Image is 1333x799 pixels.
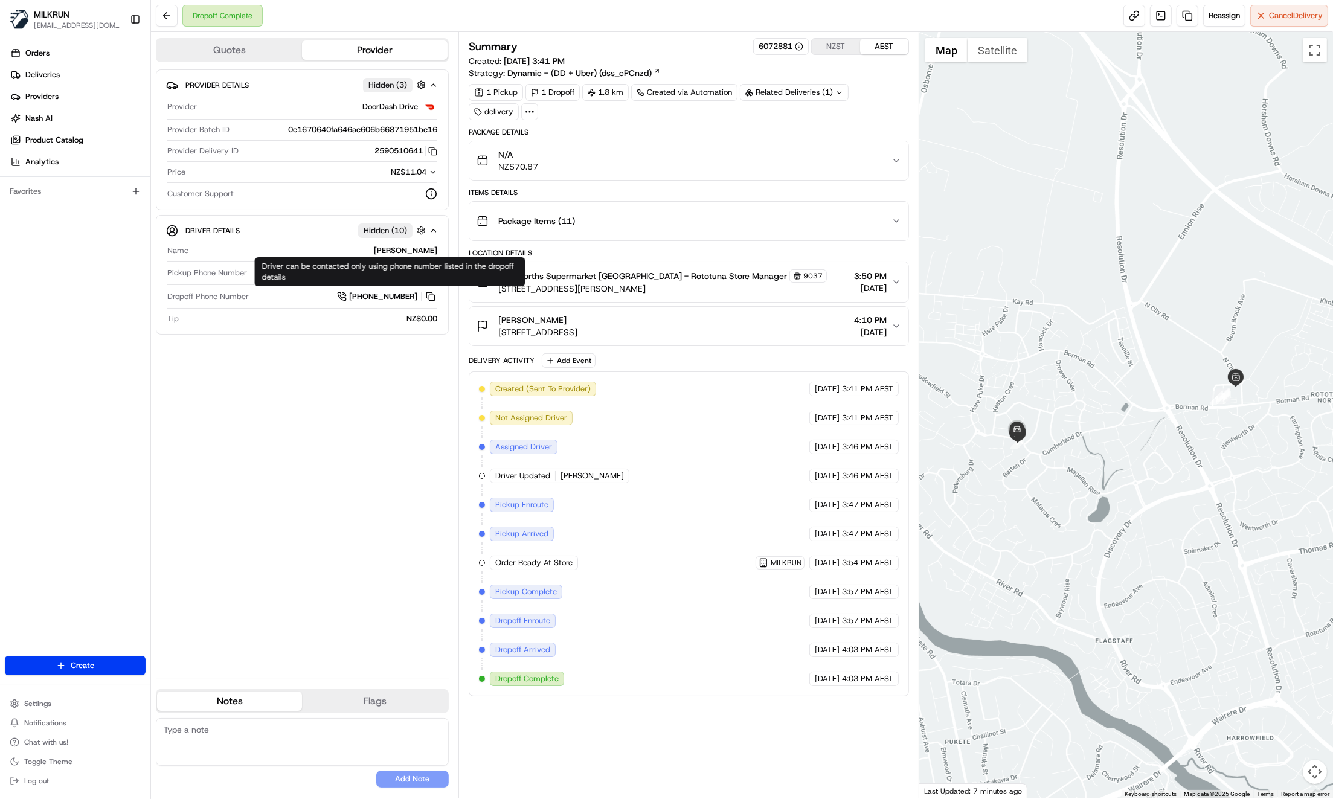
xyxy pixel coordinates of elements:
span: Name [167,245,188,256]
div: Related Deliveries (1) [740,84,849,101]
div: NZ$0.00 [184,313,437,324]
span: Hidden ( 3 ) [368,80,407,91]
span: Map data ©2025 Google [1184,791,1250,797]
span: Provider Batch ID [167,124,230,135]
span: [DATE] [815,615,840,626]
span: [DATE] 3:41 PM [504,56,565,66]
button: N/ANZ$70.87 [469,141,908,180]
span: Analytics [25,156,59,167]
span: 3:47 PM AEST [842,499,893,510]
span: [EMAIL_ADDRESS][DOMAIN_NAME] [34,21,120,30]
a: Analytics [5,152,150,172]
span: Pickup Arrived [495,528,548,539]
a: Nash AI [5,109,150,128]
span: Dropoff Arrived [495,644,550,655]
button: 2590510641 [374,146,437,156]
button: Flags [302,692,447,711]
span: Package Items ( 11 ) [498,215,575,227]
button: Toggle Theme [5,753,146,770]
span: [DATE] [854,326,887,338]
span: 3:46 PM AEST [842,441,893,452]
span: [DATE] [815,528,840,539]
a: Deliveries [5,65,150,85]
span: 4:03 PM AEST [842,644,893,655]
button: Show street map [925,38,968,62]
span: Product Catalog [25,135,83,146]
span: Customer Support [167,188,234,199]
button: Notes [157,692,302,711]
button: AEST [860,39,908,54]
span: [DATE] [815,499,840,510]
span: Provider [167,101,197,112]
span: Pickup Enroute [495,499,548,510]
span: Dropoff Complete [495,673,559,684]
button: Provider [302,40,447,60]
span: Knowledge Base [24,175,92,187]
span: 4:03 PM AEST [842,673,893,684]
span: Pickup Phone Number [167,268,247,278]
span: Assigned Driver [495,441,552,452]
span: [DATE] [815,557,840,568]
div: 1 Dropoff [525,84,580,101]
span: Dynamic - (DD + Uber) (dss_cPCnzd) [507,67,652,79]
span: MILKRUN [771,558,801,568]
span: N/A [498,149,538,161]
span: Toggle Theme [24,757,72,766]
button: MILKRUNMILKRUN[EMAIL_ADDRESS][DOMAIN_NAME] [5,5,125,34]
div: 4 [1210,391,1223,405]
span: Create [71,660,94,671]
h3: Summary [469,41,518,52]
span: Woolworths Supermarket [GEOGRAPHIC_DATA] - Rototuna Store Manager [498,270,787,282]
div: Location Details [469,248,909,258]
div: 1 Pickup [469,84,523,101]
span: Provider Details [185,80,249,90]
button: Add Event [542,353,596,368]
button: CancelDelivery [1250,5,1328,27]
a: Terms [1257,791,1274,797]
span: DoorDash Drive [362,101,418,112]
span: 0e1670640fa646ae606b66871951be16 [288,124,437,135]
span: [DATE] [815,441,840,452]
div: Created via Automation [631,84,737,101]
span: 3:50 PM [854,270,887,282]
img: 1736555255976-a54dd68f-1ca7-489b-9aae-adbdc363a1c4 [12,115,34,137]
button: Provider DetailsHidden (3) [166,75,438,95]
div: We're available if you need us! [41,127,153,137]
button: [PERSON_NAME][STREET_ADDRESS]4:10 PM[DATE] [469,307,908,345]
div: 6072881 [759,41,803,52]
a: Open this area in Google Maps (opens a new window) [922,783,962,798]
span: [DATE] [815,412,840,423]
button: Settings [5,695,146,712]
button: Toggle fullscreen view [1303,38,1327,62]
span: Dropoff Phone Number [167,291,249,302]
span: [STREET_ADDRESS] [498,326,577,338]
button: Keyboard shortcuts [1125,790,1177,798]
span: Nash AI [25,113,53,124]
span: Chat with us! [24,737,68,747]
button: Reassign [1203,5,1245,27]
span: MILKRUN [34,8,69,21]
span: 3:57 PM AEST [842,615,893,626]
span: [DATE] [815,644,840,655]
a: [PHONE_NUMBER] [337,290,437,303]
span: [DATE] [815,383,840,394]
span: Orders [25,48,50,59]
span: Dropoff Enroute [495,615,550,626]
span: 3:46 PM AEST [842,470,893,481]
img: Google [922,783,962,798]
span: Created: [469,55,565,67]
button: NZ$11.04 [331,167,437,178]
div: 📗 [12,176,22,186]
span: 3:54 PM AEST [842,557,893,568]
a: Dynamic - (DD + Uber) (dss_cPCnzd) [507,67,661,79]
span: 9037 [803,271,823,281]
div: Last Updated: 7 minutes ago [919,783,1027,798]
div: Items Details [469,188,909,197]
span: [DATE] [815,586,840,597]
div: Delivery Activity [469,356,535,365]
button: NZST [812,39,860,54]
span: Hidden ( 10 ) [364,225,407,236]
span: Settings [24,699,51,708]
div: 5 [1010,436,1024,449]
